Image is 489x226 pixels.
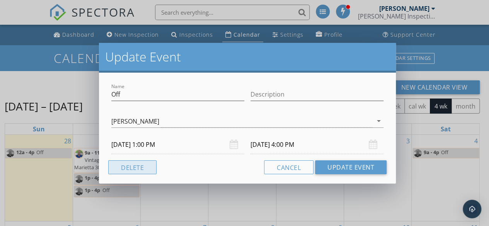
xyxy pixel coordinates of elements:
[264,160,314,174] button: Cancel
[315,160,387,174] button: Update Event
[111,135,244,154] input: Select date
[463,200,481,218] div: Open Intercom Messenger
[108,160,157,174] button: Delete
[374,116,383,126] i: arrow_drop_down
[105,49,390,65] h2: Update Event
[111,118,159,125] div: [PERSON_NAME]
[250,135,383,154] input: Select date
